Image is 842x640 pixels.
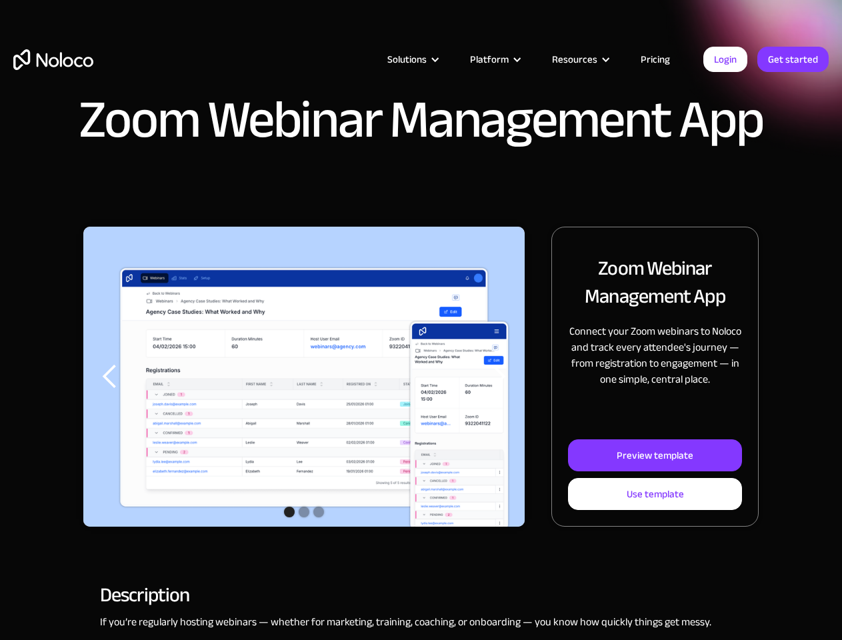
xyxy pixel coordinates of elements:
div: Resources [535,51,624,68]
div: Platform [453,51,535,68]
div: Solutions [387,51,427,68]
h2: Description [100,589,742,601]
div: carousel [83,227,525,527]
a: Preview template [568,439,742,471]
div: Show slide 3 of 3 [313,507,324,517]
div: Resources [552,51,597,68]
div: Platform [470,51,509,68]
h2: Zoom Webinar Management App [568,254,742,310]
div: next slide [471,227,525,527]
div: Solutions [371,51,453,68]
a: Login [703,47,747,72]
a: home [13,49,93,70]
a: Use template [568,478,742,510]
h1: Zoom Webinar Management App [79,93,763,147]
div: Preview template [617,447,693,464]
div: Show slide 1 of 3 [284,507,295,517]
div: 1 of 3 [83,227,525,527]
div: previous slide [83,227,137,527]
div: Use template [627,485,684,503]
div: Show slide 2 of 3 [299,507,309,517]
a: Get started [757,47,829,72]
p: Connect your Zoom webinars to Noloco and track every attendee's journey — from registration to en... [568,323,742,387]
p: If you’re regularly hosting webinars — whether for marketing, training, coaching, or onboarding —... [100,614,742,630]
a: Pricing [624,51,687,68]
